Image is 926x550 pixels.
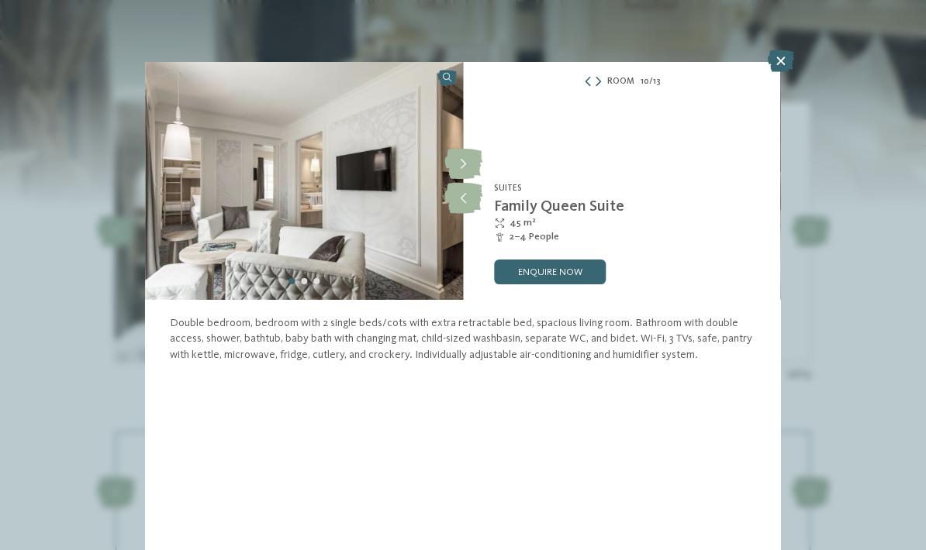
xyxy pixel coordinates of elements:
span: Room [607,76,634,88]
span: Suites [494,184,522,193]
div: Carousel Page 3 [313,278,320,284]
p: Double bedroom, bedroom with 2 single beds/cots with extra retractable bed, spacious living room.... [170,315,755,362]
span: Family Queen Suite [494,199,624,215]
span: 45 m² [510,216,536,230]
div: Carousel Pagination [285,275,323,287]
a: enquire now [494,260,606,284]
span: / [649,76,653,88]
div: Carousel Page 1 (Current Slide) [289,278,295,284]
div: Carousel Page 2 [301,278,307,284]
span: 2–4 People [510,230,559,244]
span: 10 [641,76,649,88]
img: Family Queen Suite [145,62,463,300]
span: 13 [653,76,661,88]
